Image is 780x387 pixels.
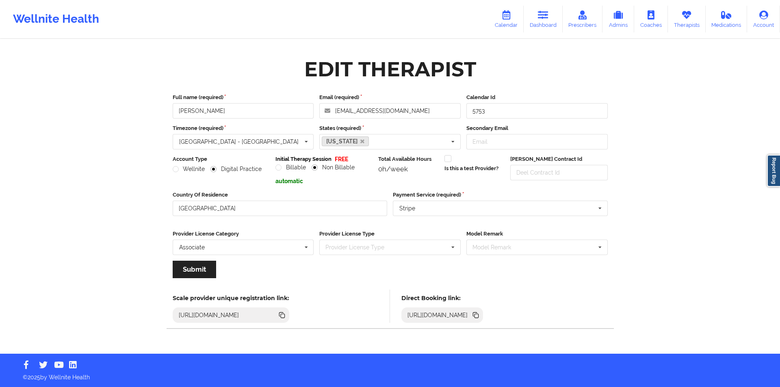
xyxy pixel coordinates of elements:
input: Email address [319,103,461,119]
label: Full name (required) [173,93,314,102]
a: Report Bug [767,155,780,187]
label: Provider License Type [319,230,461,238]
label: Billable [275,164,306,171]
input: Full name [173,103,314,119]
a: Therapists [668,6,706,32]
label: Secondary Email [466,124,608,132]
div: Model Remark [470,243,523,252]
p: automatic [275,177,373,185]
a: Calendar [489,6,524,32]
div: Provider License Type [323,243,396,252]
p: FREE [335,155,348,163]
a: Prescribers [563,6,603,32]
a: [US_STATE] [322,136,369,146]
a: Admins [602,6,634,32]
a: Coaches [634,6,668,32]
div: [GEOGRAPHIC_DATA] - [GEOGRAPHIC_DATA] [179,139,299,145]
input: Deel Contract Id [510,165,607,180]
label: Digital Practice [210,166,262,173]
a: Account [747,6,780,32]
label: Timezone (required) [173,124,314,132]
h5: Scale provider unique registration link: [173,294,289,302]
div: [URL][DOMAIN_NAME] [404,311,471,319]
label: Account Type [173,155,270,163]
label: Model Remark [466,230,608,238]
label: Is this a test Provider? [444,164,498,173]
input: Email [466,134,608,149]
label: [PERSON_NAME] Contract Id [510,155,607,163]
p: © 2025 by Wellnite Health [17,368,763,381]
label: Wellnite [173,166,205,173]
div: Stripe [399,205,415,211]
label: Non Billable [312,164,355,171]
input: Calendar Id [466,103,608,119]
label: Country Of Residence [173,191,388,199]
div: 0h/week [378,165,438,173]
label: Calendar Id [466,93,608,102]
h5: Direct Booking link: [401,294,483,302]
label: Provider License Category [173,230,314,238]
label: Payment Service (required) [393,191,608,199]
div: Associate [179,244,205,250]
label: Email (required) [319,93,461,102]
div: Edit Therapist [304,56,476,82]
label: Initial Therapy Session [275,155,331,163]
a: Dashboard [524,6,563,32]
a: Medications [706,6,747,32]
label: Total Available Hours [378,155,438,163]
button: Submit [173,261,216,278]
div: [URL][DOMAIN_NAME] [175,311,243,319]
label: States (required) [319,124,461,132]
